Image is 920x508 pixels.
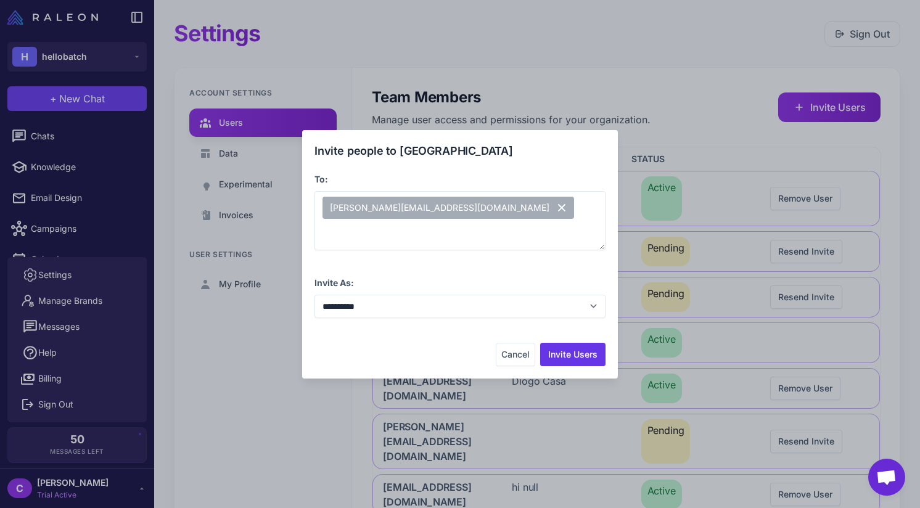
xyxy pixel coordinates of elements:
label: Invite As: [314,277,354,288]
span: [PERSON_NAME][EMAIL_ADDRESS][DOMAIN_NAME] [322,197,574,219]
button: Invite Users [540,343,606,366]
div: Invite people to [GEOGRAPHIC_DATA] [314,142,606,159]
label: To: [314,174,328,184]
div: Open chat [868,459,905,496]
button: Cancel [496,343,535,366]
